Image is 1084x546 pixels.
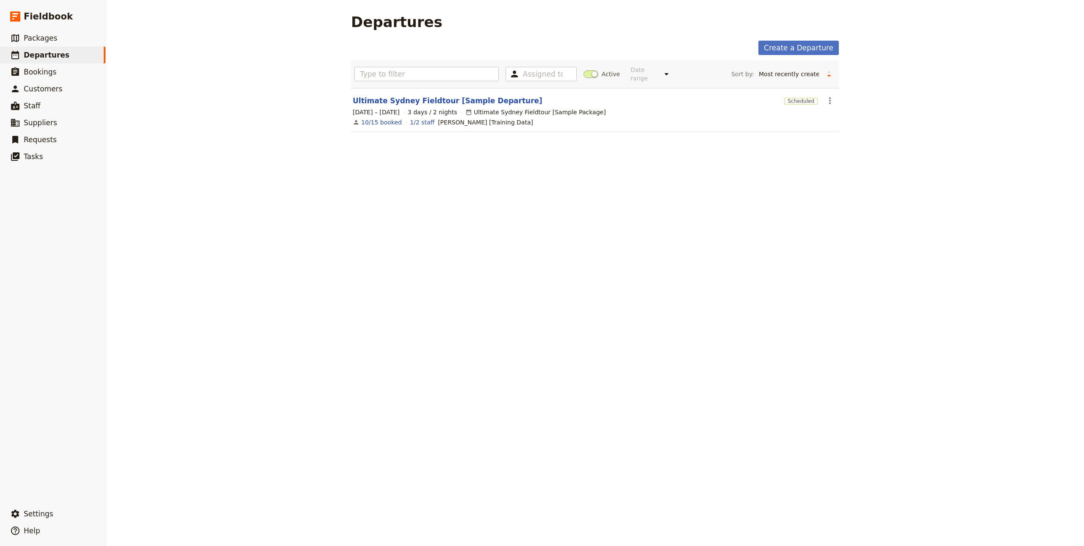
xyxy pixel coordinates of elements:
span: Scheduled [784,98,818,105]
a: View the bookings for this departure [361,118,402,127]
span: Tasks [24,152,43,161]
span: Fieldbook [24,10,73,23]
button: Change sort direction [823,68,835,80]
a: 1/2 staff [410,118,434,127]
a: Ultimate Sydney Fieldtour [Sample Departure] [353,96,542,106]
input: Assigned to [523,69,563,79]
span: Help [24,527,40,535]
span: [DATE] – [DATE] [353,108,400,116]
input: Type to filter [354,67,499,81]
select: Sort by: [755,68,823,80]
span: Jeff Kwok [Training Data] [438,118,533,127]
span: Bookings [24,68,56,76]
span: 3 days / 2 nights [408,108,457,116]
span: Staff [24,102,41,110]
span: Active [602,70,620,78]
div: Ultimate Sydney Fieldtour [Sample Package] [465,108,606,116]
span: Requests [24,135,57,144]
span: Suppliers [24,119,57,127]
a: Create a Departure [758,41,839,55]
h1: Departures [351,14,442,30]
span: Departures [24,51,69,59]
button: Actions [823,94,837,108]
span: Settings [24,510,53,518]
span: Sort by: [731,70,754,78]
span: Packages [24,34,57,42]
span: Customers [24,85,62,93]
